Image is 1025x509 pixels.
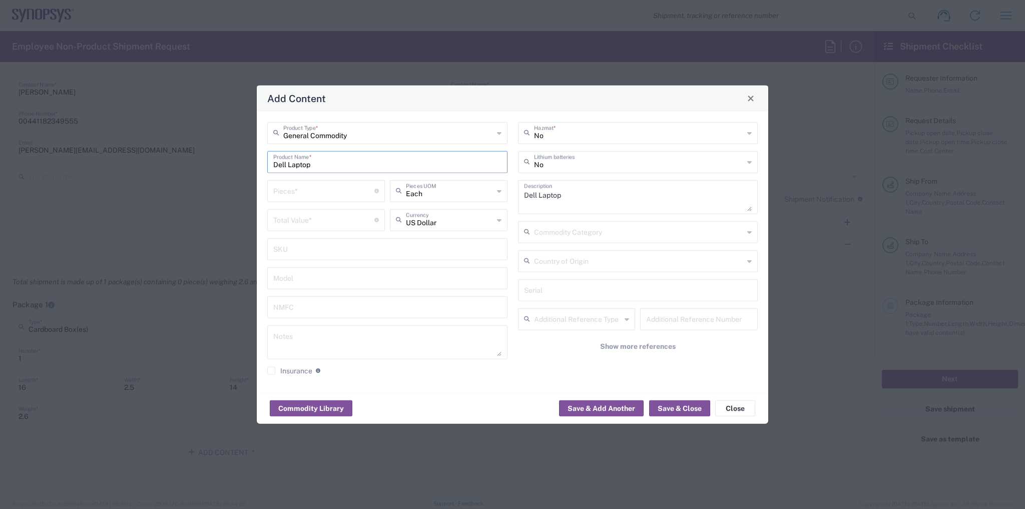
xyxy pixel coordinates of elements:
[267,91,326,106] h4: Add Content
[559,400,644,416] button: Save & Add Another
[600,341,676,351] span: Show more references
[715,400,755,416] button: Close
[744,91,758,105] button: Close
[649,400,710,416] button: Save & Close
[267,366,312,374] label: Insurance
[270,400,352,416] button: Commodity Library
